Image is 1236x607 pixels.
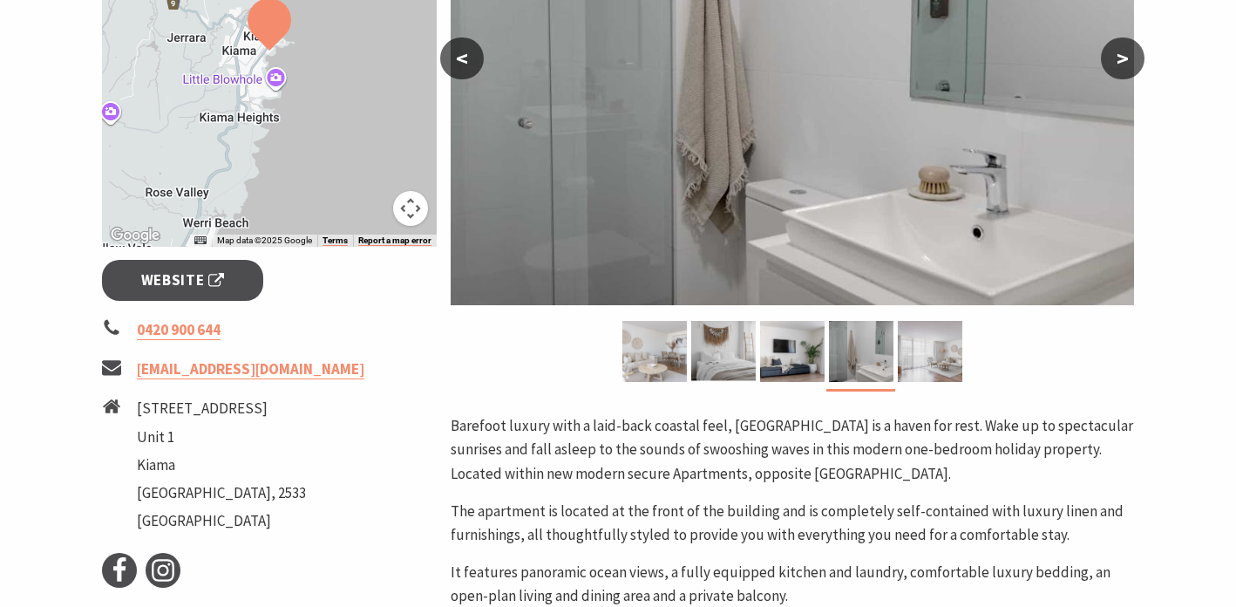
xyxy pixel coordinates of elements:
[358,235,431,246] a: Report a map error
[440,38,484,79] button: <
[760,321,825,382] img: Oceanview Kiama
[323,235,348,246] a: Terms (opens in new tab)
[451,414,1134,486] p: Barefoot luxury with a laid-back coastal feel, [GEOGRAPHIC_DATA] is a haven for rest. Wake up to ...
[137,397,306,420] li: [STREET_ADDRESS]
[137,481,306,505] li: [GEOGRAPHIC_DATA], 2533
[622,321,687,382] img: Oceanview Kiama
[137,426,306,449] li: Unit 1
[137,359,364,379] a: [EMAIL_ADDRESS][DOMAIN_NAME]
[194,235,207,247] button: Keyboard shortcuts
[106,224,164,247] a: Click to see this area on Google Maps
[451,500,1134,547] p: The apartment is located at the front of the building and is completely self-contained with luxur...
[898,321,962,382] img: Lounge
[829,321,893,382] img: Bathroom
[137,320,221,340] a: 0420 900 644
[137,454,306,477] li: Kiama
[393,191,428,226] button: Map camera controls
[691,321,756,382] img: Oceanview Kiama
[106,224,164,247] img: Google
[102,260,263,301] a: Website
[141,269,225,292] span: Website
[137,509,306,533] li: [GEOGRAPHIC_DATA]
[1101,38,1144,79] button: >
[217,235,312,245] span: Map data ©2025 Google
